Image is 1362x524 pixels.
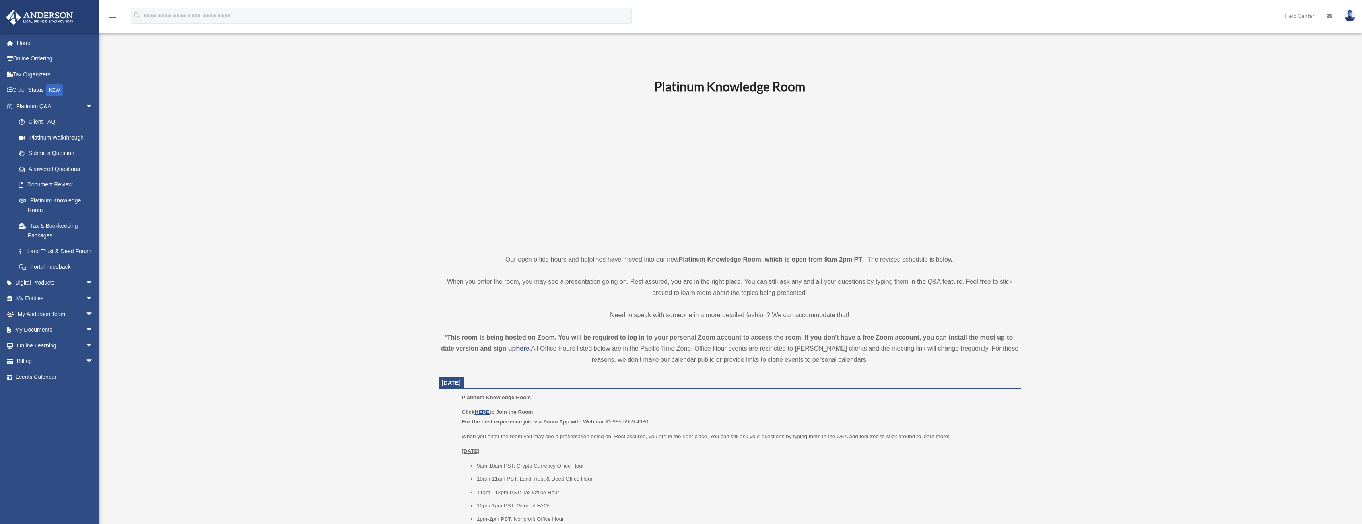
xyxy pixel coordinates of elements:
span: arrow_drop_down [85,275,101,291]
strong: . [529,345,531,352]
a: Tax Organizers [6,66,105,82]
a: Order StatusNEW [6,82,105,99]
a: My Anderson Teamarrow_drop_down [6,306,105,322]
a: Platinum Walkthrough [11,130,105,146]
a: Online Ordering [6,51,105,67]
i: search [133,11,142,19]
a: here [516,345,529,352]
b: Click to Join the Room [462,409,533,415]
iframe: 231110_Toby_KnowledgeRoom [610,105,849,239]
i: menu [107,11,117,21]
a: Digital Productsarrow_drop_down [6,275,105,291]
a: Platinum Knowledge Room [11,192,101,218]
span: arrow_drop_down [85,98,101,115]
p: When you enter the room, you may see a presentation going on. Rest assured, you are in the right ... [439,276,1021,299]
li: 1pm-2pm PST: Nonprofit Office Hour [477,514,1016,524]
span: [DATE] [442,380,461,386]
li: 9am-10am PST: Crypto Currency Office Hour [477,461,1016,471]
a: Home [6,35,105,51]
p: Our open office hours and helplines have moved into our new ! The revised schedule is below. [439,254,1021,265]
span: arrow_drop_down [85,353,101,370]
li: 11am - 12pm PST: Tax Office Hour [477,488,1016,497]
a: Portal Feedback [11,259,105,275]
div: All Office Hours listed below are in the Pacific Time Zone. Office Hour events are restricted to ... [439,332,1021,365]
span: arrow_drop_down [85,338,101,354]
img: Anderson Advisors Platinum Portal [4,10,76,25]
img: User Pic [1344,10,1356,21]
a: My Documentsarrow_drop_down [6,322,105,338]
a: Tax & Bookkeeping Packages [11,218,105,243]
a: Platinum Q&Aarrow_drop_down [6,98,105,114]
a: Billingarrow_drop_down [6,353,105,369]
b: For the best experience join via Zoom App with Webinar ID: [462,419,612,425]
span: arrow_drop_down [85,306,101,322]
strong: Platinum Knowledge Room, which is open from 9am-2pm PT [679,256,862,263]
a: Online Learningarrow_drop_down [6,338,105,353]
a: My Entitiesarrow_drop_down [6,291,105,307]
div: NEW [46,84,63,96]
u: [DATE] [462,448,480,454]
a: Document Review [11,177,105,193]
a: Land Trust & Deed Forum [11,243,105,259]
li: 10am-11am PST: Land Trust & Deed Office Hour [477,474,1016,484]
a: Events Calendar [6,369,105,385]
span: Platinum Knowledge Room [462,394,531,400]
p: When you enter the room you may see a presentation going on. Rest assured, you are in the right p... [462,432,1015,441]
p: Need to speak with someone in a more detailed fashion? We can accommodate that! [439,310,1021,321]
p: 985 5959 4980 [462,408,1015,426]
b: Platinum Knowledge Room [654,79,805,94]
a: HERE [474,409,489,415]
a: Client FAQ [11,114,105,130]
li: 12pm-1pm PST: General FAQs [477,501,1016,510]
strong: *This room is being hosted on Zoom. You will be required to log in to your personal Zoom account ... [441,334,1015,352]
span: arrow_drop_down [85,322,101,338]
a: Answered Questions [11,161,105,177]
span: arrow_drop_down [85,291,101,307]
a: menu [107,14,117,21]
a: Submit a Question [11,146,105,161]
